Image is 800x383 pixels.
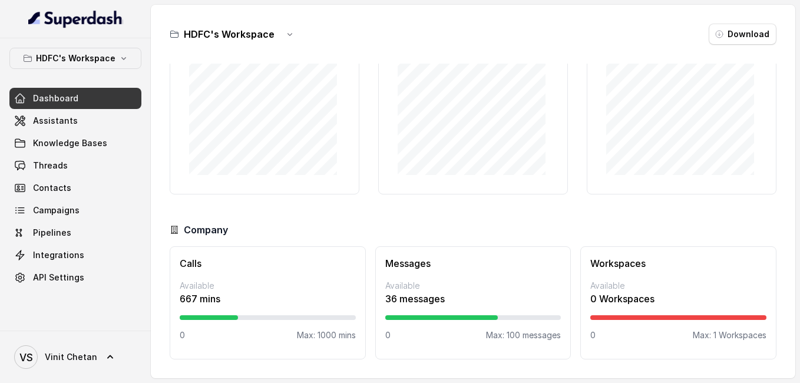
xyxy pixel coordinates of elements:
text: VS [19,351,33,364]
p: Available [180,280,356,292]
span: Integrations [33,249,84,261]
span: Dashboard [33,93,78,104]
img: light.svg [28,9,123,28]
span: Assistants [33,115,78,127]
a: Knowledge Bases [9,133,141,154]
a: Threads [9,155,141,176]
a: Dashboard [9,88,141,109]
span: Knowledge Bases [33,137,107,149]
h3: Calls [180,256,356,270]
a: API Settings [9,267,141,288]
p: 0 [385,329,391,341]
a: Contacts [9,177,141,199]
p: 0 Workspaces [590,292,766,306]
h3: HDFC's Workspace [184,27,275,41]
h3: Messages [385,256,561,270]
a: Assistants [9,110,141,131]
h3: Company [184,223,228,237]
a: Pipelines [9,222,141,243]
p: Available [590,280,766,292]
button: Download [709,24,776,45]
a: Vinit Chetan [9,341,141,374]
p: Available [385,280,561,292]
p: 0 [180,329,185,341]
span: Threads [33,160,68,171]
h3: Workspaces [590,256,766,270]
p: Max: 100 messages [486,329,561,341]
span: API Settings [33,272,84,283]
p: Max: 1 Workspaces [693,329,766,341]
button: HDFC's Workspace [9,48,141,69]
a: Campaigns [9,200,141,221]
p: 667 mins [180,292,356,306]
span: Campaigns [33,204,80,216]
p: 0 [590,329,596,341]
p: 36 messages [385,292,561,306]
a: Integrations [9,245,141,266]
p: HDFC's Workspace [36,51,115,65]
span: Contacts [33,182,71,194]
span: Pipelines [33,227,71,239]
span: Vinit Chetan [45,351,97,363]
p: Max: 1000 mins [297,329,356,341]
